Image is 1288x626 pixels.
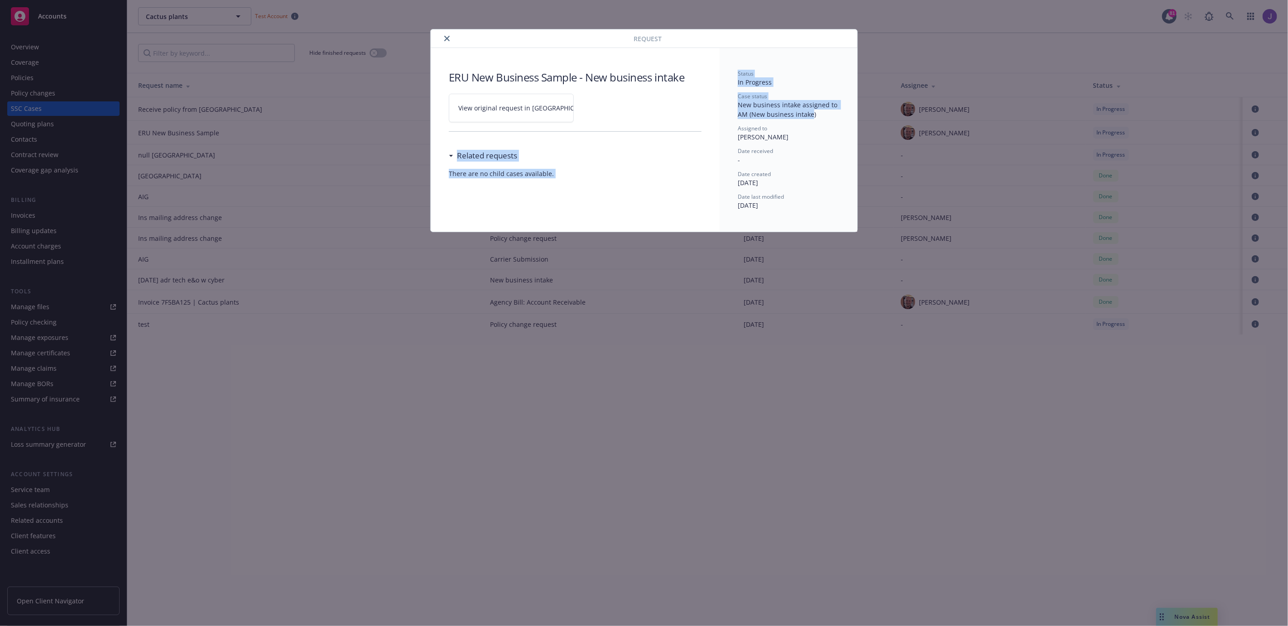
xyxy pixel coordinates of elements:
[458,103,596,113] span: View original request in [GEOGRAPHIC_DATA]
[738,92,767,100] span: Case status
[738,70,754,77] span: Status
[738,147,773,155] span: Date received
[738,170,771,178] span: Date created
[738,100,839,119] span: New business intake assigned to AM (New business intake)
[449,94,574,122] a: View original request in [GEOGRAPHIC_DATA]
[738,193,784,201] span: Date last modified
[449,150,517,162] div: Related requests
[457,150,517,162] h3: Related requests
[738,201,758,210] span: [DATE]
[738,133,788,141] span: [PERSON_NAME]
[449,70,702,85] h3: ERU New Business Sample - New business intake
[738,178,758,187] span: [DATE]
[738,78,772,86] span: In Progress
[634,34,662,43] span: Request
[449,169,702,178] span: There are no child cases available.
[738,124,767,132] span: Assigned to
[738,156,740,164] span: -
[442,33,452,44] button: close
